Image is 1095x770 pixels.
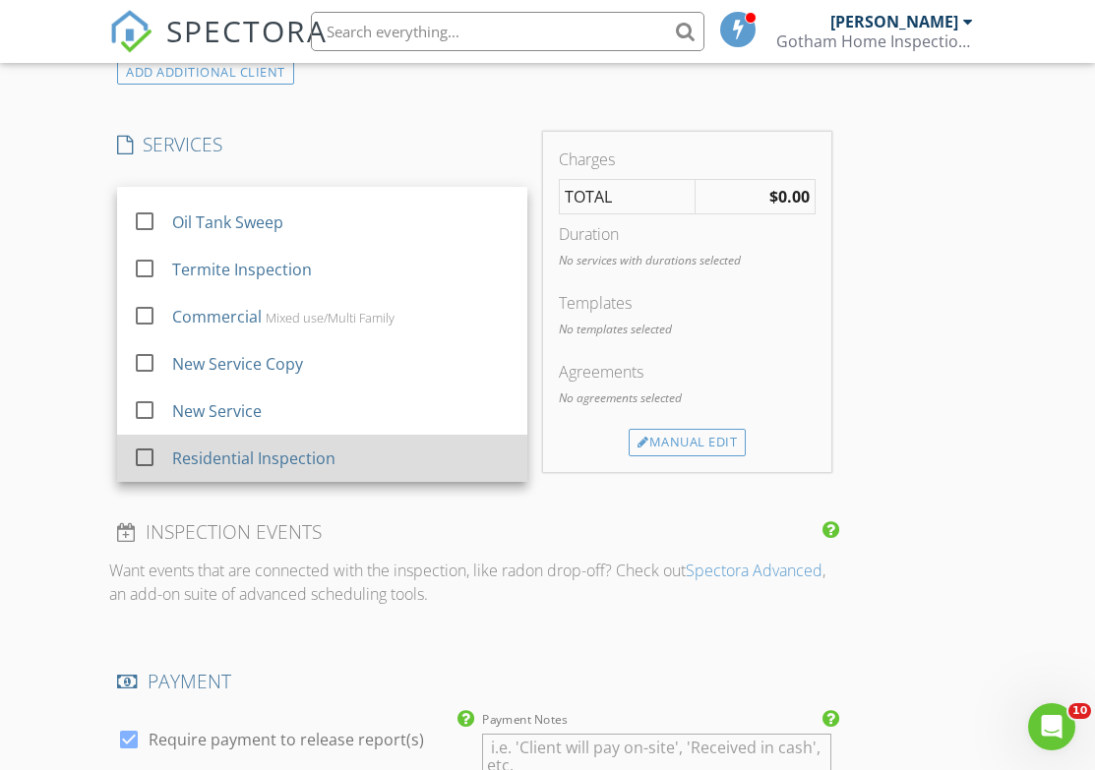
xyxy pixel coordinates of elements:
label: Require payment to release report(s) [149,730,424,749]
input: Search everything... [311,12,704,51]
p: Want events that are connected with the inspection, like radon drop-off? Check out , an add-on su... [109,559,839,606]
span: SPECTORA [166,10,328,51]
div: Duration [559,222,816,246]
div: Charges [559,148,816,171]
p: No agreements selected [559,389,816,407]
div: New Service Copy [172,352,303,376]
a: Spectora Advanced [686,560,822,581]
h4: INSPECTION EVENTS [117,519,831,545]
h4: PAYMENT [117,669,831,694]
div: Agreements [559,360,816,384]
div: Oil Tank Sweep [172,210,283,234]
div: Manual Edit [629,429,746,456]
div: Templates [559,291,816,315]
div: Gotham Home Inspections LLC [776,31,973,51]
p: No services with durations selected [559,252,816,269]
span: 10 [1068,703,1091,719]
div: Termite Inspection [172,258,312,281]
div: New Service [172,399,262,423]
div: [PERSON_NAME] [830,12,958,31]
td: TOTAL [560,180,696,214]
img: The Best Home Inspection Software - Spectora [109,10,152,53]
div: Mixed use/Multi Family [266,310,395,326]
strong: $0.00 [769,186,810,207]
div: Residential Inspection [172,446,335,470]
h4: SERVICES [117,132,527,157]
p: No templates selected [559,321,816,338]
iframe: Intercom live chat [1028,703,1075,750]
div: Commercial [172,305,262,328]
a: SPECTORA [109,27,328,68]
